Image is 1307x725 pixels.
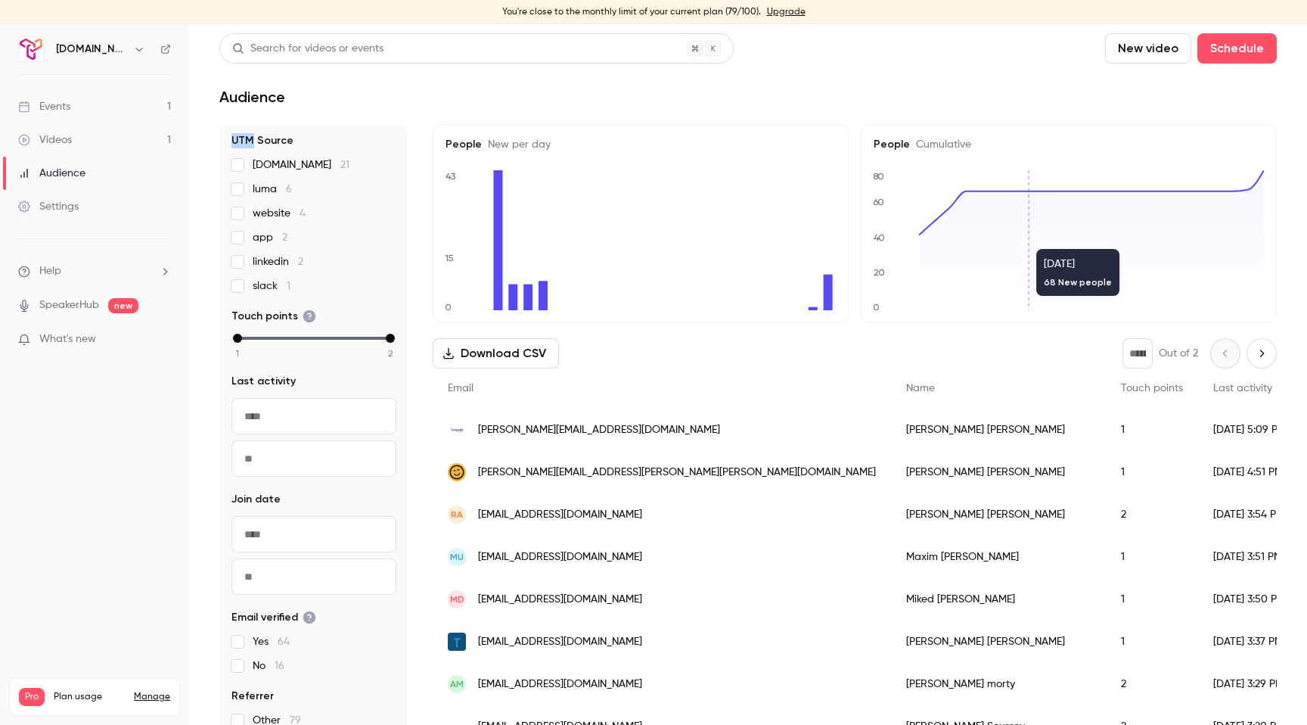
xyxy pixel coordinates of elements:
span: [PERSON_NAME][EMAIL_ADDRESS][DOMAIN_NAME] [478,422,720,438]
div: [PERSON_NAME] [PERSON_NAME] [891,493,1106,536]
div: [DATE] 5:09 PM [1198,409,1305,451]
span: What's new [39,331,96,347]
button: New video [1105,33,1191,64]
span: 6 [286,184,292,194]
span: 16 [275,661,284,671]
div: 2 [1106,663,1198,705]
div: min [233,334,242,343]
span: 64 [278,636,290,647]
a: Upgrade [767,6,806,18]
img: Trigify.io [19,37,43,61]
span: [EMAIL_ADDRESS][DOMAIN_NAME] [478,592,642,608]
span: 1 [236,347,239,360]
div: 1 [1106,578,1198,621]
span: Email [448,383,473,394]
h6: [DOMAIN_NAME] [56,42,127,57]
span: Last activity [231,374,296,389]
span: 2 [298,257,303,267]
a: SpeakerHub [39,297,99,313]
div: 1 [1106,451,1198,493]
div: [DATE] 3:29 PM [1198,663,1305,705]
text: 0 [445,302,452,313]
span: website [253,206,306,221]
span: UTM Source [231,133,293,148]
img: propellerbonds.com [448,421,466,439]
span: Cumulative [910,139,971,150]
span: Pro [19,688,45,706]
span: Email verified [231,610,316,625]
span: am [450,677,464,691]
div: max [386,334,395,343]
text: 80 [873,171,884,182]
span: slack [253,278,290,294]
span: [EMAIL_ADDRESS][DOMAIN_NAME] [478,677,642,692]
img: maloon.de [448,463,466,481]
span: app [253,230,287,245]
span: Join date [231,492,281,507]
div: [PERSON_NAME] morty [891,663,1106,705]
div: 1 [1106,409,1198,451]
span: 1 [287,281,290,291]
div: Events [18,99,70,114]
div: [DATE] 3:54 PM [1198,493,1305,536]
div: [DATE] 3:51 PM [1198,536,1305,578]
span: [EMAIL_ADDRESS][DOMAIN_NAME] [478,634,642,650]
div: [DATE] 3:37 PM [1198,621,1305,663]
text: 43 [445,171,456,182]
div: [PERSON_NAME] [PERSON_NAME] [891,451,1106,493]
text: 60 [873,197,884,207]
a: Manage [134,691,170,703]
div: 1 [1106,621,1198,663]
div: 2 [1106,493,1198,536]
span: MU [450,550,464,564]
span: [EMAIL_ADDRESS][DOMAIN_NAME] [478,507,642,523]
span: Plan usage [54,691,125,703]
div: Settings [18,199,79,214]
button: Next page [1246,338,1277,369]
text: 15 [445,253,454,263]
div: [PERSON_NAME] [PERSON_NAME] [891,621,1106,663]
span: luma [253,182,292,197]
span: 2 [388,347,393,360]
text: 40 [874,232,885,243]
text: 20 [874,267,885,278]
div: [DATE] 4:51 PM [1198,451,1305,493]
span: Referrer [231,689,274,704]
span: [EMAIL_ADDRESS][DOMAIN_NAME] [478,549,642,565]
span: Help [39,263,61,279]
div: [PERSON_NAME] [PERSON_NAME] [891,409,1106,451]
h1: Audience [219,88,285,106]
span: 4 [300,208,306,219]
h5: People [874,137,1264,152]
div: 1 [1106,536,1198,578]
text: 0 [873,302,880,313]
span: Touch points [1121,383,1183,394]
span: [DOMAIN_NAME] [253,157,349,173]
span: [PERSON_NAME][EMAIL_ADDRESS][PERSON_NAME][PERSON_NAME][DOMAIN_NAME] [478,465,876,481]
div: Miked [PERSON_NAME] [891,578,1106,621]
button: Schedule [1197,33,1277,64]
div: Search for videos or events [232,41,383,57]
span: new [108,298,138,313]
button: Download CSV [433,338,559,369]
span: RA [451,508,463,521]
span: Name [906,383,935,394]
div: [DATE] 3:50 PM [1198,578,1305,621]
span: Last activity [1213,383,1272,394]
span: No [253,658,284,674]
span: Yes [253,634,290,649]
span: MD [450,593,464,606]
h5: People [445,137,836,152]
span: linkedin [253,254,303,269]
span: 21 [340,160,349,170]
div: Audience [18,166,85,181]
li: help-dropdown-opener [18,263,171,279]
div: Videos [18,132,72,148]
span: 2 [282,232,287,243]
span: Touch points [231,309,316,324]
span: New per day [482,139,551,150]
img: teamuptech.com [448,633,466,651]
div: Maxim [PERSON_NAME] [891,536,1106,578]
p: Out of 2 [1159,346,1198,361]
